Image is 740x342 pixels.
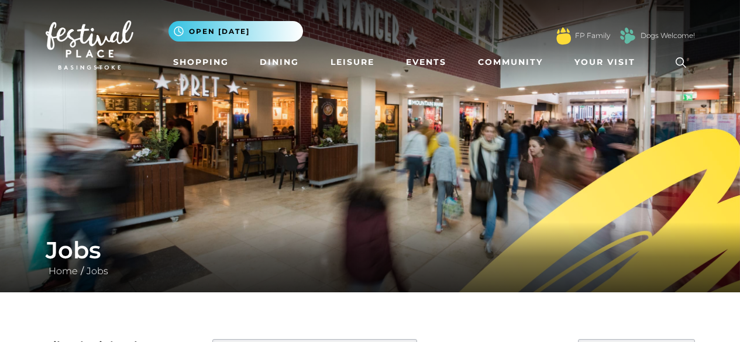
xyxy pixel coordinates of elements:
a: Dining [255,51,304,73]
a: Your Visit [570,51,646,73]
a: Jobs [84,265,111,277]
a: Community [473,51,548,73]
a: Leisure [326,51,379,73]
a: Dogs Welcome! [641,30,695,41]
a: FP Family [575,30,610,41]
h1: Jobs [46,236,695,264]
a: Home [46,265,81,277]
a: Events [401,51,451,73]
span: Open [DATE] [189,26,250,37]
div: / [37,236,704,278]
img: Festival Place Logo [46,20,133,70]
button: Open [DATE] [168,21,303,42]
span: Your Visit [574,56,635,68]
a: Shopping [168,51,233,73]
